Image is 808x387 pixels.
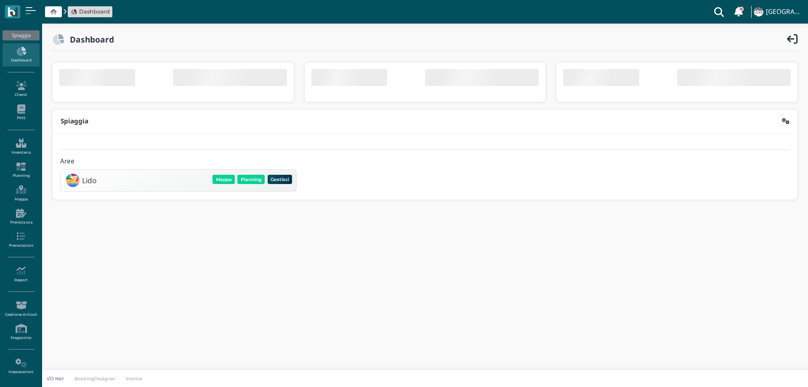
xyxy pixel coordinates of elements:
[3,205,39,228] a: Prenota ora
[79,8,110,16] span: Dashboard
[64,35,114,44] h2: Dashboard
[213,175,235,184] button: Mappa
[3,159,39,182] a: Planning
[748,361,801,380] iframe: Help widget launcher
[237,175,265,184] button: Planning
[3,30,39,40] div: Spiaggia
[3,101,39,124] a: PMS
[3,77,39,101] a: Clienti
[60,158,74,165] h4: Aree
[3,135,39,158] a: Inventario
[82,176,96,184] h3: Lido
[3,43,39,67] a: Dashboard
[61,117,88,125] b: Spiaggia
[8,7,17,17] img: logo
[268,175,292,184] button: Gestisci
[754,7,763,16] img: ...
[752,2,803,22] a: ... [GEOGRAPHIC_DATA]
[3,182,39,205] a: Mappa
[766,8,803,16] h4: [GEOGRAPHIC_DATA]
[71,8,110,16] a: Dashboard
